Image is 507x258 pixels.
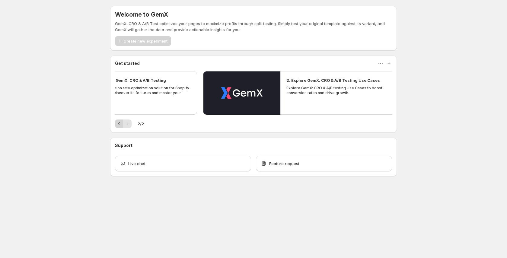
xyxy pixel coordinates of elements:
[138,121,144,127] span: 2 / 2
[115,11,168,18] h5: Welcome to GemX
[286,77,380,83] h2: 2. Explore GemX: CRO & A/B Testing Use Cases
[87,77,166,83] h2: 1. Get to Know GemX: CRO & A/B Testing
[87,86,191,100] p: GemX - conversion rate optimization solution for Shopify store owners. Discover its features and ...
[115,60,140,66] h3: Get started
[269,161,299,167] span: Feature request
[115,142,132,148] h3: Support
[115,119,132,128] nav: Pagination
[115,119,123,128] button: Previous
[128,161,145,167] span: Live chat
[286,86,390,95] p: Explore GemX: CRO & A/B testing Use Cases to boost conversion rates and drive growth.
[203,71,280,115] button: Play video
[115,21,392,33] p: GemX: CRO & A/B Test optimizes your pages to maximize profits through split testing. Simply test ...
